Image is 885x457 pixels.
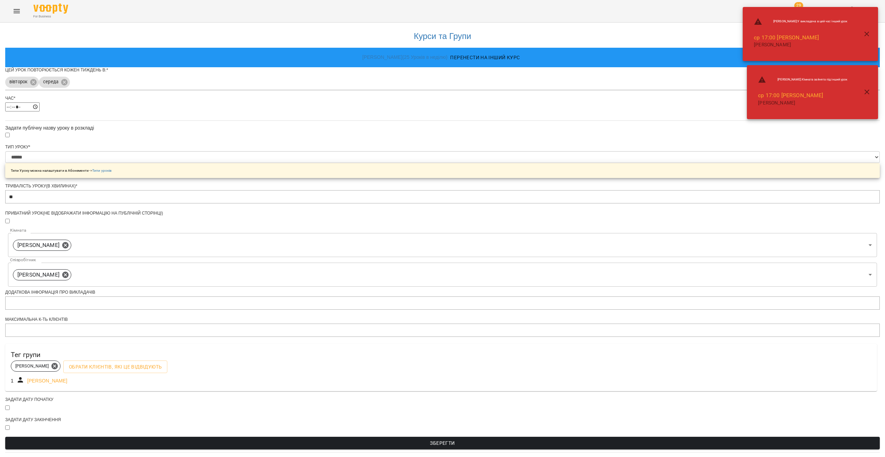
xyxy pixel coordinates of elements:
p: [PERSON_NAME] [17,271,59,279]
button: Menu [8,3,25,20]
li: [PERSON_NAME] : У викладача в цей час інший урок [748,15,853,29]
div: Час [5,95,880,101]
div: [PERSON_NAME] [13,240,71,251]
div: Задати публічну назву уроку в розкладі [5,124,880,131]
div: Приватний урок(не відображати інформацію на публічній сторінці) [5,210,880,216]
span: Зберегти [11,439,874,447]
img: Voopty Logo [33,3,68,14]
span: 29 [794,2,803,9]
p: Типи Уроку можна налаштувати в Абонементи -> [11,168,112,173]
a: Типи уроків [92,169,112,172]
div: Задати дату початку [5,397,880,403]
li: [PERSON_NAME] : Кімната зайнята під інший урок [752,73,853,87]
span: For Business [33,14,68,19]
button: Перенести на інший курс [447,51,523,64]
div: Тип Уроку [5,144,880,150]
h3: Курси та Групи [9,32,876,41]
a: [PERSON_NAME] ( 25 Уроків в неділю ) [362,54,448,60]
button: Зберегти [5,437,880,449]
div: вівторок [5,77,39,88]
p: [PERSON_NAME] [17,241,59,249]
div: 1 [9,376,15,386]
a: [PERSON_NAME] [27,378,67,384]
div: [PERSON_NAME] [13,269,71,280]
div: [PERSON_NAME] [8,263,877,287]
div: Максимальна к-ть клієнтів [5,317,880,323]
div: Цей урок повторюється кожен тиждень в: [5,67,880,73]
span: [PERSON_NAME] [11,363,53,369]
div: середа [39,77,70,88]
a: ср 17:00 [PERSON_NAME] [758,92,823,99]
div: вівтороксереда [5,75,880,90]
div: Тривалість уроку(в хвилинах) [5,183,880,189]
a: ср 17:00 [PERSON_NAME] [754,34,819,41]
p: [PERSON_NAME] [758,100,847,107]
span: Перенести на інший курс [450,53,520,62]
div: Задати дату закінчення [5,417,880,423]
span: середа [39,79,63,85]
span: Обрати клієнтів, які це відвідують [69,363,162,371]
div: [PERSON_NAME] [8,233,877,257]
div: [PERSON_NAME] [11,361,61,372]
span: вівторок [5,79,32,85]
div: Додаткова інформація про викладачів [5,289,880,295]
h6: Тег групи [11,349,871,360]
p: [PERSON_NAME] [754,41,847,48]
button: Обрати клієнтів, які це відвідують [63,361,167,373]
